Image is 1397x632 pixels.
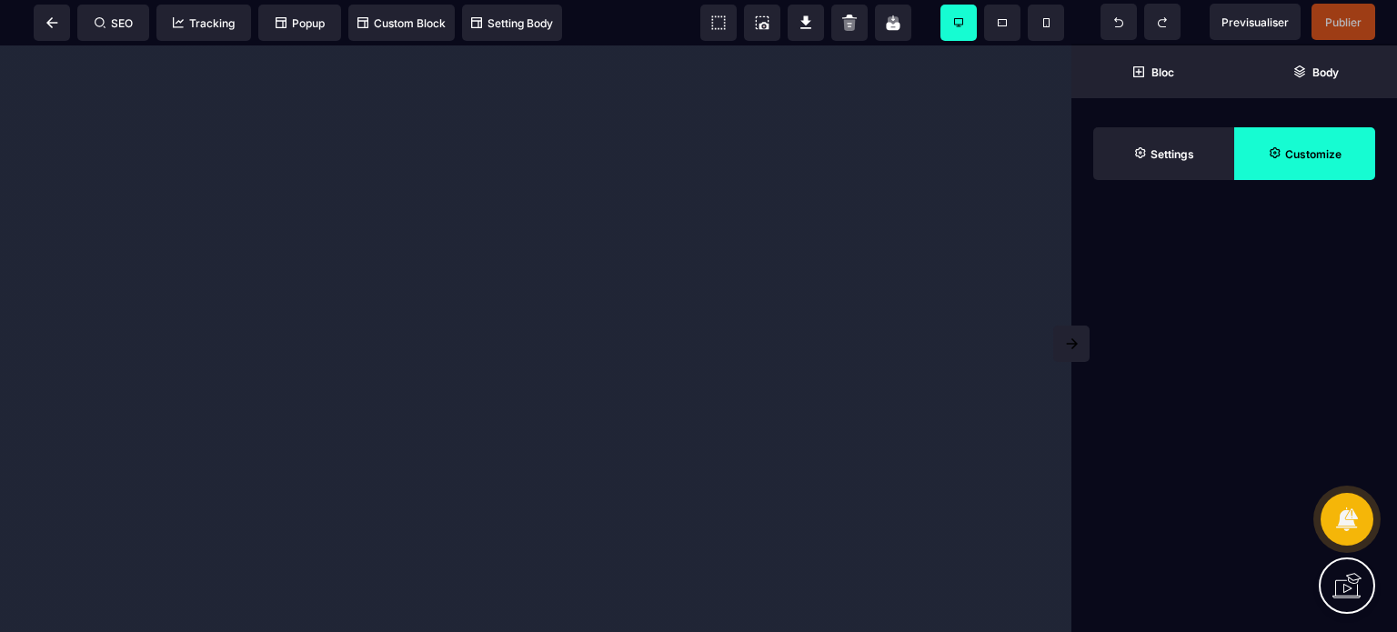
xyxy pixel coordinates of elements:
strong: Settings [1151,147,1194,161]
strong: Body [1312,65,1339,79]
span: Setting Body [471,16,553,30]
span: Preview [1210,4,1301,40]
span: Custom Block [357,16,446,30]
span: Popup [276,16,325,30]
span: Screenshot [744,5,780,41]
span: Settings [1093,127,1234,180]
span: Publier [1325,15,1362,29]
strong: Bloc [1151,65,1174,79]
strong: Customize [1285,147,1342,161]
span: Previsualiser [1221,15,1289,29]
span: Open Style Manager [1234,127,1375,180]
span: SEO [95,16,133,30]
span: Open Layer Manager [1234,45,1397,98]
span: View components [700,5,737,41]
span: Tracking [173,16,235,30]
span: Open Blocks [1071,45,1234,98]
